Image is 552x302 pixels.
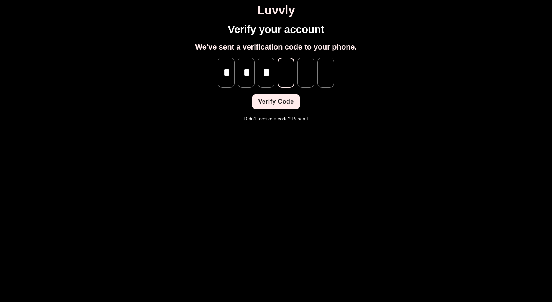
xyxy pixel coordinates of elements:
p: Didn't receive a code? [244,116,308,122]
a: Resend [292,116,308,122]
button: Verify Code [252,94,300,109]
h2: We've sent a verification code to your phone. [195,42,356,51]
h1: Luvvly [3,3,549,17]
h1: Verify your account [228,23,324,36]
